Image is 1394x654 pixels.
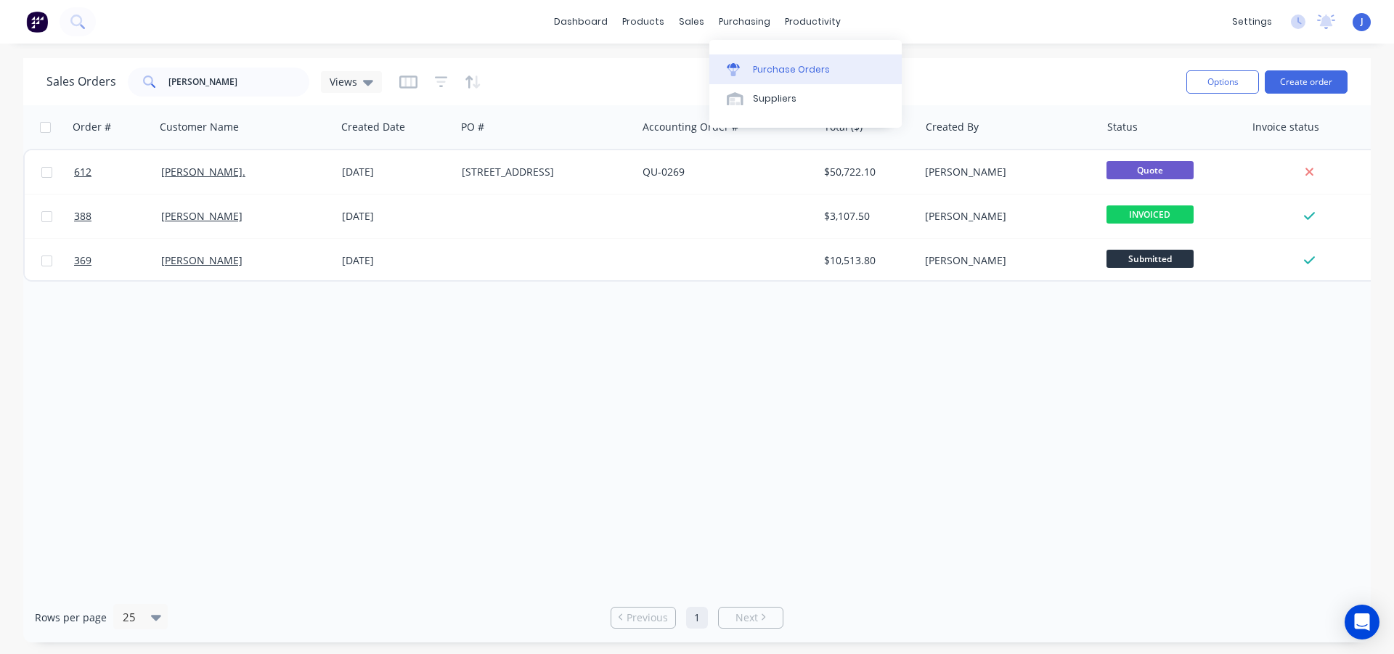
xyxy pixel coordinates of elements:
div: $50,722.10 [824,165,909,179]
span: Rows per page [35,610,107,625]
a: 388 [74,195,161,238]
div: sales [672,11,712,33]
div: Status [1107,120,1138,134]
span: 388 [74,209,91,224]
span: J [1361,15,1364,28]
div: [PERSON_NAME] [925,253,1086,268]
h1: Sales Orders [46,75,116,89]
a: Page 1 is your current page [686,607,708,629]
div: settings [1225,11,1279,33]
button: Create order [1265,70,1348,94]
div: $3,107.50 [824,209,909,224]
a: Next page [719,610,783,625]
div: purchasing [712,11,778,33]
a: Purchase Orders [709,54,902,83]
div: productivity [778,11,848,33]
div: [DATE] [342,165,450,179]
input: Search... [168,68,310,97]
span: 612 [74,165,91,179]
div: [STREET_ADDRESS] [462,165,623,179]
div: Invoice status [1252,120,1319,134]
a: Previous page [611,610,675,625]
span: Views [330,74,357,89]
div: products [615,11,672,33]
div: [DATE] [342,253,450,268]
ul: Pagination [605,607,789,629]
a: 612 [74,150,161,194]
a: dashboard [547,11,615,33]
a: [PERSON_NAME] [161,253,242,267]
div: Suppliers [753,92,796,105]
div: Accounting Order # [643,120,738,134]
span: Quote [1106,161,1194,179]
div: [DATE] [342,209,450,224]
a: Suppliers [709,84,902,113]
div: [PERSON_NAME] [925,165,1086,179]
div: Open Intercom Messenger [1345,605,1379,639]
span: Previous [627,610,668,625]
span: INVOICED [1106,205,1194,224]
button: Options [1186,70,1259,94]
a: [PERSON_NAME]. [161,165,245,179]
div: Order # [73,120,111,134]
img: Factory [26,11,48,33]
div: Purchase Orders [753,63,830,76]
a: QU-0269 [643,165,685,179]
div: PO # [461,120,484,134]
div: Created Date [341,120,405,134]
a: 369 [74,239,161,282]
div: $10,513.80 [824,253,909,268]
span: 369 [74,253,91,268]
div: [PERSON_NAME] [925,209,1086,224]
span: Submitted [1106,250,1194,268]
div: Customer Name [160,120,239,134]
a: [PERSON_NAME] [161,209,242,223]
div: Created By [926,120,979,134]
span: Next [735,610,758,625]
